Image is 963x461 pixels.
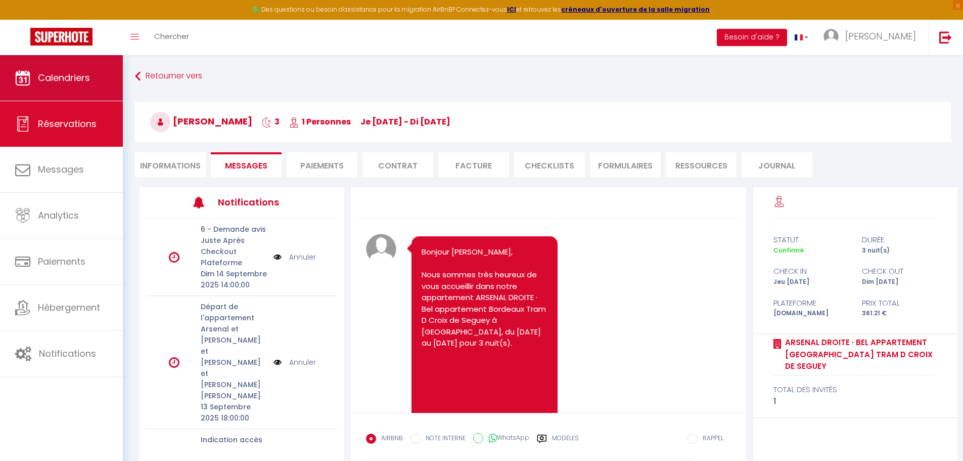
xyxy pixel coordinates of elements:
a: ... [PERSON_NAME] [816,20,929,55]
li: Journal [742,152,812,177]
img: NO IMAGE [273,252,282,263]
div: Jeu [DATE] [767,277,855,287]
span: Hébergement [38,301,100,314]
div: [DOMAIN_NAME] [767,309,855,318]
label: Modèles [552,434,579,451]
span: Messages [38,163,84,176]
span: Calendriers [38,71,90,84]
button: Besoin d'aide ? [717,29,787,46]
h3: Notifications [218,191,298,214]
a: Retourner vers [135,67,951,86]
div: Prix total [855,297,944,309]
img: NO IMAGE [273,357,282,368]
div: check out [855,265,944,277]
span: 3 [262,116,280,128]
img: Super Booking [30,28,93,46]
div: 1 [773,395,937,407]
label: NOTE INTERNE [421,434,466,445]
span: [PERSON_NAME] [150,115,252,128]
iframe: Chat [920,415,955,453]
div: 361.21 € [855,309,944,318]
span: Réservations [38,117,97,130]
li: FORMULAIRES [590,152,661,177]
span: Chercher [154,31,189,41]
a: Annuler [289,357,316,368]
a: créneaux d'ouverture de la salle migration [561,5,710,14]
span: Confirmé [773,246,804,255]
a: ICI [507,5,516,14]
div: Dim [DATE] [855,277,944,287]
div: total des invités [773,384,937,396]
li: CHECKLISTS [514,152,585,177]
li: Facture [438,152,509,177]
p: 6 - Demande avis Juste Après Checkout Plateforme [201,224,267,268]
div: 3 nuit(s) [855,246,944,256]
img: ... [823,29,839,44]
p: [PERSON_NAME] 13 Septembre 2025 18:00:00 [201,390,267,424]
span: [PERSON_NAME] [845,30,916,43]
label: WhatsApp [483,433,529,444]
span: Notifications [39,347,96,360]
a: ARSENAL DROITE · Bel appartement [GEOGRAPHIC_DATA] Tram D Croix de Seguey [782,337,937,372]
li: Informations [135,152,206,177]
span: Analytics [38,209,79,222]
img: avatar.png [366,234,396,264]
div: check in [767,265,855,277]
div: statut [767,234,855,246]
label: AIRBNB [376,434,403,445]
img: logout [939,31,952,44]
span: 1 Personnes [289,116,351,128]
p: Dim 14 Septembre 2025 14:00:00 [201,268,267,290]
li: Contrat [362,152,433,177]
button: Ouvrir le widget de chat LiveChat [8,4,38,34]
a: Chercher [147,20,197,55]
p: Départ de l'appartement Arsenal et [PERSON_NAME] et [PERSON_NAME] et [PERSON_NAME] [201,301,267,390]
label: RAPPEL [698,434,723,445]
li: Paiements [287,152,357,177]
span: Messages [225,160,267,172]
span: Paiements [38,255,85,268]
li: Ressources [666,152,737,177]
span: je [DATE] - di [DATE] [360,116,450,128]
div: Plateforme [767,297,855,309]
a: Annuler [289,252,316,263]
div: durée [855,234,944,246]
